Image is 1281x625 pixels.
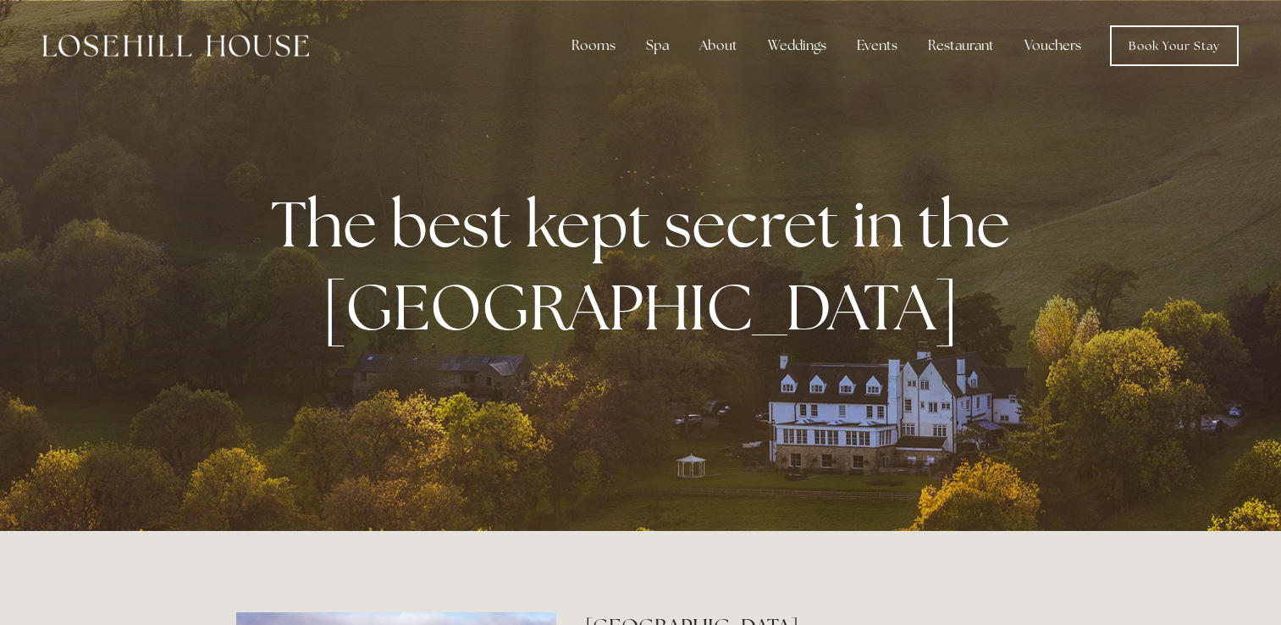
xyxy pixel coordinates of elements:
div: Weddings [754,29,840,63]
div: About [686,29,751,63]
a: Book Your Stay [1110,25,1239,66]
div: Rooms [558,29,629,63]
strong: The best kept secret in the [GEOGRAPHIC_DATA] [271,182,1024,348]
div: Restaurant [914,29,1008,63]
img: Losehill House [42,35,309,57]
div: Events [843,29,911,63]
div: Spa [632,29,682,63]
a: Vouchers [1011,29,1095,63]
